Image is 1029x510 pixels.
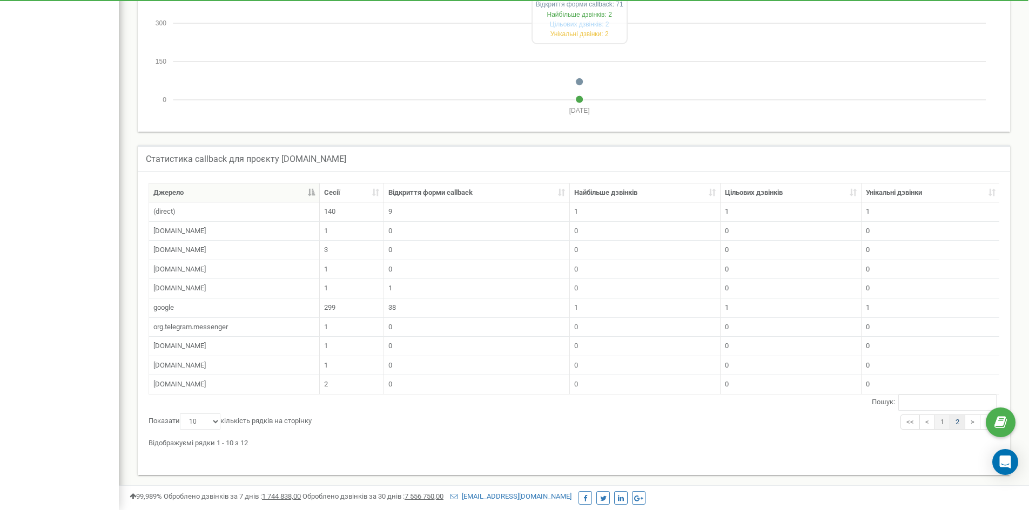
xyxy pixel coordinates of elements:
[384,183,570,203] th: Відкриття форми callback: сортувати по наростанню
[320,317,384,337] td: 1
[862,298,1000,317] td: 1
[570,278,721,298] td: 0
[320,298,384,317] td: 299
[862,336,1000,356] td: 0
[721,298,862,317] td: 1
[320,202,384,221] td: 140
[721,356,862,375] td: 0
[320,336,384,356] td: 1
[536,30,623,39] div: Унікальні дзвінки: 2
[862,356,1000,375] td: 0
[570,375,721,394] td: 0
[569,107,590,114] tspan: [DATE]
[862,375,1000,394] td: 0
[320,278,384,298] td: 1
[384,278,570,298] td: 1
[570,260,721,279] td: 0
[862,183,1000,203] th: Унікальні дзвінки: сортувати по наростанню
[570,317,721,337] td: 0
[149,317,320,337] td: org.telegram.messenger
[156,58,166,65] tspan: 150
[149,221,320,241] td: [DOMAIN_NAME]
[570,183,721,203] th: Найбільше дзвінків: сортувати по наростанню
[149,413,312,430] label: Показати кількість рядків на сторінку
[900,414,920,430] a: <<
[384,375,570,394] td: 0
[164,492,301,500] span: Оброблено дзвінків за 7 днів :
[384,202,570,221] td: 9
[898,395,997,411] input: Пошук:
[570,356,721,375] td: 0
[862,202,1000,221] td: 1
[149,336,320,356] td: [DOMAIN_NAME]
[149,356,320,375] td: [DOMAIN_NAME]
[146,154,346,164] h5: Статистика callback для проєкту [DOMAIN_NAME]
[149,298,320,317] td: google
[384,356,570,375] td: 0
[570,298,721,317] td: 1
[872,395,997,411] label: Пошук:
[320,183,384,203] th: Сесії: сортувати по наростанню
[149,260,320,279] td: [DOMAIN_NAME]
[721,317,862,337] td: 0
[570,336,721,356] td: 0
[450,492,571,500] a: [EMAIL_ADDRESS][DOMAIN_NAME]
[862,240,1000,260] td: 0
[570,240,721,260] td: 0
[721,202,862,221] td: 1
[262,492,301,500] u: 1 744 838,00
[405,492,443,500] u: 7 556 750,00
[149,278,320,298] td: [DOMAIN_NAME]
[384,260,570,279] td: 0
[320,356,384,375] td: 1
[536,20,623,29] div: Цільових дзвінків: 2
[980,414,999,430] a: >>
[384,317,570,337] td: 0
[992,449,1018,475] div: Open Intercom Messenger
[862,317,1000,337] td: 0
[570,221,721,241] td: 0
[721,221,862,241] td: 0
[149,202,320,221] td: (direct)
[862,260,1000,279] td: 0
[950,414,965,430] a: 2
[163,96,166,104] tspan: 0
[149,183,320,203] th: Джерело: сортувати за спаданням
[721,375,862,394] td: 0
[156,19,166,27] tspan: 300
[149,375,320,394] td: [DOMAIN_NAME]
[919,414,935,430] a: <
[570,202,721,221] td: 1
[320,375,384,394] td: 2
[721,183,862,203] th: Цільових дзвінків: сортувати по наростанню
[384,221,570,241] td: 0
[180,413,220,430] select: Показатикількість рядків на сторінку
[721,278,862,298] td: 0
[536,10,623,19] div: Найбільше дзвінків: 2
[384,298,570,317] td: 38
[320,240,384,260] td: 3
[934,414,950,430] a: 1
[862,278,1000,298] td: 0
[384,336,570,356] td: 0
[149,240,320,260] td: [DOMAIN_NAME]
[965,414,980,430] a: >
[721,240,862,260] td: 0
[130,492,162,500] span: 99,989%
[384,240,570,260] td: 0
[302,492,443,500] span: Оброблено дзвінків за 30 днів :
[862,221,1000,241] td: 0
[320,260,384,279] td: 1
[721,260,862,279] td: 0
[320,221,384,241] td: 1
[149,434,999,448] div: Відображуємі рядки 1 - 10 з 12
[721,336,862,356] td: 0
